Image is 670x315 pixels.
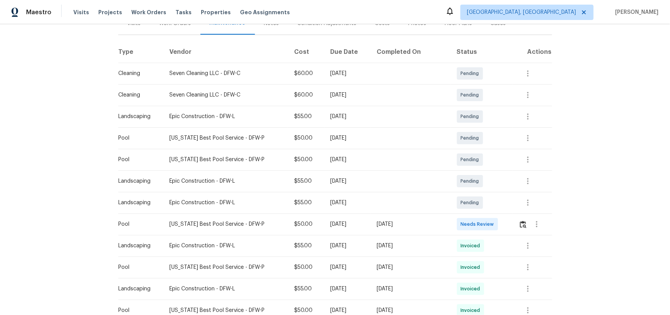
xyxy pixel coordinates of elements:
[169,220,282,228] div: [US_STATE] Best Pool Service - DFW-P
[169,307,282,314] div: [US_STATE] Best Pool Service - DFW-P
[169,113,282,120] div: Epic Construction - DFW-L
[377,285,444,293] div: [DATE]
[294,242,318,250] div: $55.00
[169,91,282,99] div: Seven Cleaning LLC - DFW-C
[294,263,318,271] div: $50.00
[169,70,282,77] div: Seven Cleaning LLC - DFW-C
[240,8,290,16] span: Geo Assignments
[169,177,282,185] div: Epic Construction - DFW-L
[331,70,365,77] div: [DATE]
[377,220,444,228] div: [DATE]
[175,10,192,15] span: Tasks
[461,70,482,77] span: Pending
[331,113,365,120] div: [DATE]
[169,242,282,250] div: Epic Construction - DFW-L
[371,41,450,63] th: Completed On
[461,199,482,207] span: Pending
[377,242,444,250] div: [DATE]
[294,134,318,142] div: $50.00
[119,263,157,271] div: Pool
[294,113,318,120] div: $55.00
[513,41,552,63] th: Actions
[461,91,482,99] span: Pending
[119,177,157,185] div: Landscaping
[331,263,365,271] div: [DATE]
[520,221,526,228] img: Review Icon
[377,307,444,314] div: [DATE]
[324,41,371,63] th: Due Date
[461,113,482,120] span: Pending
[451,41,513,63] th: Status
[288,41,324,63] th: Cost
[169,156,282,163] div: [US_STATE] Best Pool Service - DFW-P
[26,8,51,16] span: Maestro
[461,263,483,271] span: Invoiced
[119,220,157,228] div: Pool
[118,41,163,63] th: Type
[377,263,444,271] div: [DATE]
[331,134,365,142] div: [DATE]
[169,285,282,293] div: Epic Construction - DFW-L
[294,285,318,293] div: $55.00
[331,307,365,314] div: [DATE]
[119,285,157,293] div: Landscaping
[294,199,318,207] div: $55.00
[461,220,497,228] span: Needs Review
[612,8,658,16] span: [PERSON_NAME]
[294,177,318,185] div: $55.00
[331,220,365,228] div: [DATE]
[119,134,157,142] div: Pool
[331,156,365,163] div: [DATE]
[201,8,231,16] span: Properties
[331,199,365,207] div: [DATE]
[294,91,318,99] div: $60.00
[461,307,483,314] span: Invoiced
[331,242,365,250] div: [DATE]
[294,70,318,77] div: $60.00
[98,8,122,16] span: Projects
[331,177,365,185] div: [DATE]
[169,199,282,207] div: Epic Construction - DFW-L
[73,8,89,16] span: Visits
[331,91,365,99] div: [DATE]
[119,156,157,163] div: Pool
[119,199,157,207] div: Landscaping
[461,177,482,185] span: Pending
[169,263,282,271] div: [US_STATE] Best Pool Service - DFW-P
[461,156,482,163] span: Pending
[519,215,528,233] button: Review Icon
[331,285,365,293] div: [DATE]
[119,307,157,314] div: Pool
[131,8,166,16] span: Work Orders
[163,41,288,63] th: Vendor
[461,285,483,293] span: Invoiced
[294,156,318,163] div: $50.00
[461,134,482,142] span: Pending
[169,134,282,142] div: [US_STATE] Best Pool Service - DFW-P
[461,242,483,250] span: Invoiced
[119,70,157,77] div: Cleaning
[467,8,576,16] span: [GEOGRAPHIC_DATA], [GEOGRAPHIC_DATA]
[119,113,157,120] div: Landscaping
[119,91,157,99] div: Cleaning
[119,242,157,250] div: Landscaping
[294,307,318,314] div: $50.00
[294,220,318,228] div: $50.00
